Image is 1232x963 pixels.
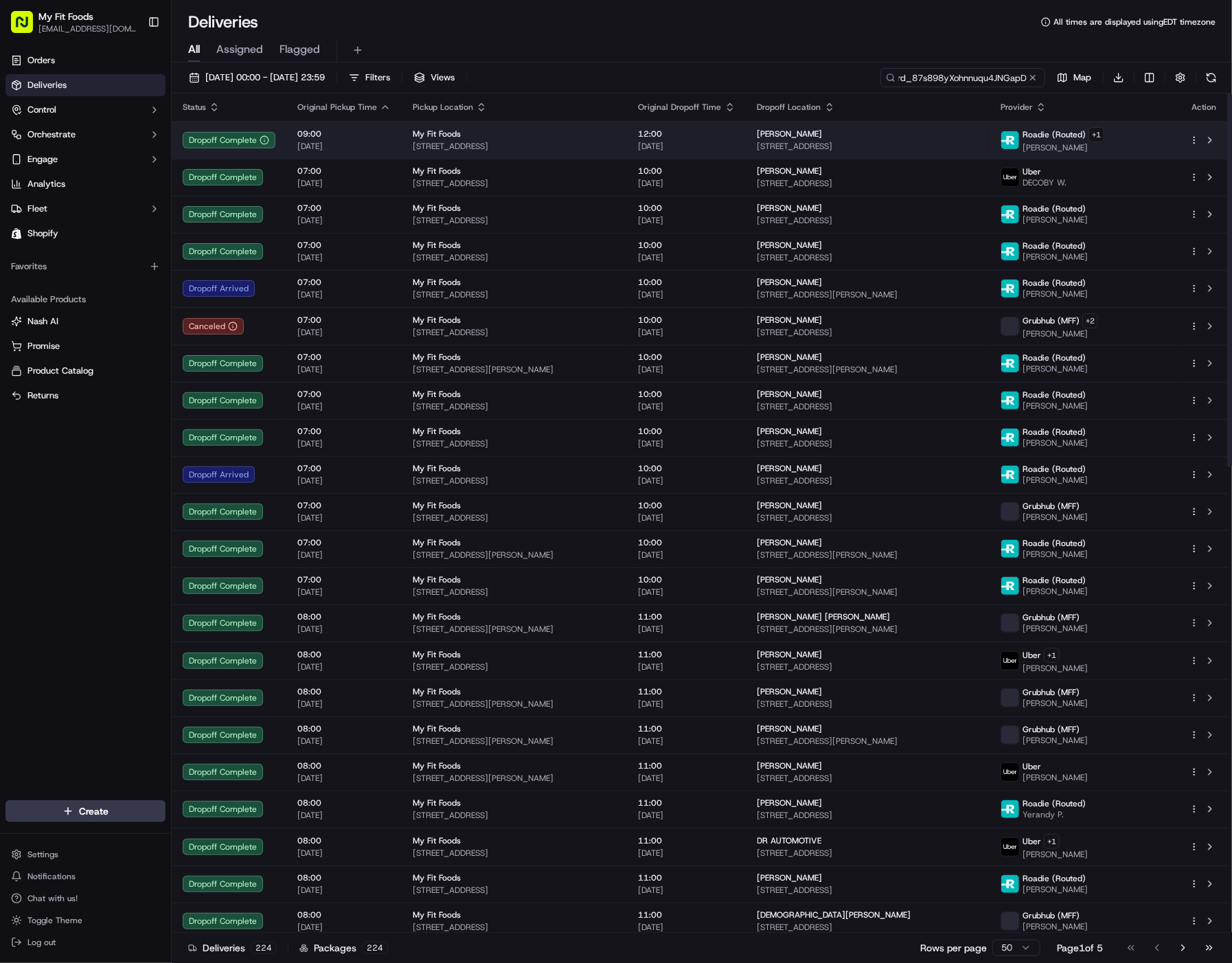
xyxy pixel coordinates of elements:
[413,352,461,363] span: My Fit Foods
[639,128,735,139] span: 12:00
[757,240,823,251] span: [PERSON_NAME]
[188,11,258,33] h1: Deliveries
[43,212,146,223] span: Wisdom [PERSON_NAME]
[79,804,109,818] span: Create
[27,213,38,224] img: 1736555255976-a54dd68f-1ca7-489b-9aae-adbdc363a1c4
[5,889,166,908] button: Chat with us!
[14,178,92,189] div: Past conversations
[757,699,979,710] span: [STREET_ADDRESS]
[183,68,331,87] button: [DATE] 00:00 - [DATE] 23:59
[1001,242,1019,260] img: roadie-logo-v2.jpg
[639,686,735,697] span: 11:00
[5,74,166,96] a: Deliveries
[757,277,823,288] span: [PERSON_NAME]
[1023,166,1041,177] span: Uber
[297,289,391,300] span: [DATE]
[757,587,979,598] span: [STREET_ADDRESS][PERSON_NAME]
[27,315,58,328] span: Nash AI
[757,438,979,449] span: [STREET_ADDRESS]
[757,128,823,139] span: [PERSON_NAME]
[27,250,38,261] img: 1736555255976-a54dd68f-1ca7-489b-9aae-adbdc363a1c4
[38,23,137,34] button: [EMAIL_ADDRESS][DOMAIN_NAME]
[757,215,979,226] span: [STREET_ADDRESS]
[639,463,735,474] span: 10:00
[5,933,166,952] button: Log out
[29,131,54,155] img: 8571987876998_91fb9ceb93ad5c398215_72.jpg
[1001,205,1019,223] img: roadie-logo-v2.jpg
[1051,68,1097,87] button: Map
[413,203,461,214] span: My Fit Foods
[297,401,391,412] span: [DATE]
[757,426,823,437] span: [PERSON_NAME]
[297,649,391,660] span: 08:00
[297,661,391,672] span: [DATE]
[297,512,391,523] span: [DATE]
[408,68,461,87] button: Views
[1001,763,1019,781] img: uber-new-logo.jpeg
[1023,549,1088,560] span: [PERSON_NAME]
[1023,687,1080,698] span: Grubhub (MFF)
[413,389,461,400] span: My Fit Foods
[757,352,823,363] span: [PERSON_NAME]
[1023,363,1088,374] span: [PERSON_NAME]
[757,574,823,585] span: [PERSON_NAME]
[213,175,250,192] button: See all
[297,277,391,288] span: 07:00
[62,131,225,144] div: Start new chat
[1023,772,1088,783] span: [PERSON_NAME]
[1001,800,1019,818] img: roadie-logo-v2.jpg
[149,212,154,223] span: •
[1023,586,1088,597] span: [PERSON_NAME]
[413,289,617,300] span: [STREET_ADDRESS]
[639,364,735,375] span: [DATE]
[639,611,735,622] span: 11:00
[413,500,461,511] span: My Fit Foods
[757,166,823,177] span: [PERSON_NAME]
[757,661,979,672] span: [STREET_ADDRESS]
[639,166,735,177] span: 10:00
[639,512,735,523] span: [DATE]
[1023,328,1098,339] span: [PERSON_NAME]
[5,867,166,886] button: Notifications
[639,699,735,710] span: [DATE]
[1023,389,1086,400] span: Roadie (Routed)
[757,500,823,511] span: [PERSON_NAME]
[1202,68,1221,87] button: Refresh
[757,649,823,660] span: [PERSON_NAME]
[413,736,617,747] span: [STREET_ADDRESS][PERSON_NAME]
[27,306,105,320] span: Knowledge Base
[297,203,391,214] span: 07:00
[413,550,617,560] span: [STREET_ADDRESS][PERSON_NAME]
[757,686,823,697] span: [PERSON_NAME]
[757,364,979,375] span: [STREET_ADDRESS][PERSON_NAME]
[757,315,823,326] span: [PERSON_NAME]
[639,102,722,113] span: Original Dropoff Time
[365,71,390,84] span: Filters
[297,315,391,326] span: 07:00
[297,426,391,437] span: 07:00
[413,215,617,226] span: [STREET_ADDRESS]
[1001,102,1033,113] span: Provider
[11,315,160,328] a: Nash AI
[27,365,93,377] span: Product Catalog
[639,252,735,263] span: [DATE]
[1088,127,1104,142] button: +1
[297,686,391,697] span: 08:00
[639,537,735,548] span: 10:00
[297,463,391,474] span: 07:00
[431,71,455,84] span: Views
[639,574,735,585] span: 10:00
[639,215,735,226] span: [DATE]
[297,624,391,635] span: [DATE]
[757,475,979,486] span: [STREET_ADDRESS]
[205,71,325,84] span: [DATE] 00:00 - [DATE] 23:59
[757,736,979,747] span: [STREET_ADDRESS][PERSON_NAME]
[413,686,461,697] span: My Fit Foods
[27,849,58,860] span: Settings
[5,911,166,930] button: Toggle Theme
[639,500,735,511] span: 10:00
[297,438,391,449] span: [DATE]
[413,166,461,177] span: My Fit Foods
[1001,392,1019,409] img: roadie-logo-v2.jpg
[297,611,391,622] span: 08:00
